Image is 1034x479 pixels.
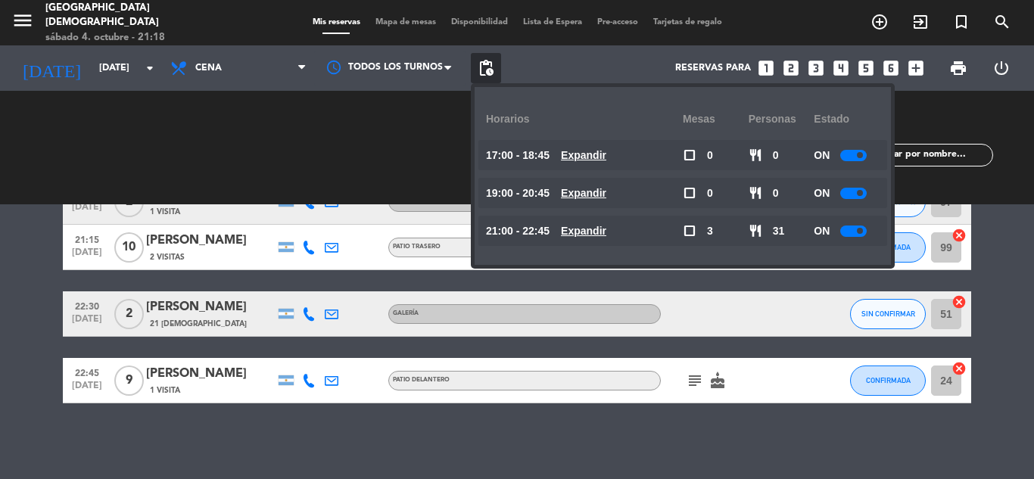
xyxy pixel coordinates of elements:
span: print [949,59,967,77]
span: ON [814,185,830,202]
i: looks_6 [881,58,901,78]
span: 21:15 [68,230,106,247]
div: [GEOGRAPHIC_DATA][DEMOGRAPHIC_DATA] [45,1,248,30]
i: looks_4 [831,58,851,78]
span: CONFIRMADA [866,243,911,251]
span: Disponibilidad [444,18,515,26]
span: Galería [393,310,419,316]
i: turned_in_not [952,13,970,31]
i: subject [686,372,704,390]
i: arrow_drop_down [141,59,159,77]
i: looks_5 [856,58,876,78]
span: SIN CONFIRMAR [861,309,915,318]
u: Expandir [561,187,606,199]
span: 21:00 - 22:45 [486,222,550,240]
span: check_box_outline_blank [683,186,696,200]
span: Pre-acceso [590,18,646,26]
button: CONFIRMADA [850,365,926,396]
i: search [993,13,1011,31]
span: 31 [773,222,785,240]
div: Horarios [486,98,683,140]
div: Estado [814,98,880,140]
i: power_settings_new [992,59,1011,77]
span: 9 [114,365,144,396]
span: [DATE] [68,314,106,331]
i: cancel [951,228,967,243]
span: 0 [707,185,713,202]
span: Lista de Espera [515,18,590,26]
span: Cena [195,63,222,73]
span: 1 Visita [150,206,180,218]
div: [PERSON_NAME] [146,231,275,250]
i: cancel [951,294,967,309]
span: 2 Visitas [150,251,185,263]
i: menu [11,9,34,32]
div: sábado 4. octubre - 21:18 [45,30,248,45]
span: Patio trasero [393,198,441,204]
i: looks_3 [806,58,826,78]
button: SIN CONFIRMAR [850,299,926,329]
span: restaurant [749,148,762,162]
span: 0 [773,147,779,164]
div: LOG OUT [979,45,1023,91]
u: Expandir [561,149,606,161]
i: cancel [951,361,967,376]
span: Mis reservas [305,18,368,26]
span: 17:00 - 18:45 [486,147,550,164]
i: cake [709,372,727,390]
span: [DATE] [68,247,106,265]
u: Expandir [561,225,606,237]
span: restaurant [749,186,762,200]
span: 22:45 [68,363,106,381]
i: looks_one [756,58,776,78]
span: CONFIRMADA [866,376,911,384]
span: restaurant [749,224,762,238]
div: Mesas [683,98,749,140]
div: [PERSON_NAME] [146,297,275,317]
span: [DATE] [68,202,106,219]
div: personas [749,98,814,140]
span: 21 [DEMOGRAPHIC_DATA] [150,318,247,330]
i: add_box [906,58,926,78]
span: Tarjetas de regalo [646,18,730,26]
i: [DATE] [11,51,92,85]
button: menu [11,9,34,37]
span: 1 Visita [150,384,180,397]
span: 3 [707,222,713,240]
i: add_circle_outline [870,13,889,31]
span: Patio delantero [393,377,450,383]
span: ON [814,222,830,240]
span: 0 [707,147,713,164]
span: ON [814,147,830,164]
span: [DATE] [68,381,106,398]
span: 19:00 - 20:45 [486,185,550,202]
span: 0 [773,185,779,202]
span: 2 [114,299,144,329]
span: Patio trasero [393,244,441,250]
div: [PERSON_NAME] [146,364,275,384]
span: pending_actions [477,59,495,77]
i: looks_two [781,58,801,78]
span: check_box_outline_blank [683,148,696,162]
span: check_box_outline_blank [683,224,696,238]
span: 22:30 [68,297,106,314]
span: Reservas para [675,63,751,73]
span: 10 [114,232,144,263]
i: exit_to_app [911,13,930,31]
input: Filtrar por nombre... [875,147,992,163]
span: Mapa de mesas [368,18,444,26]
